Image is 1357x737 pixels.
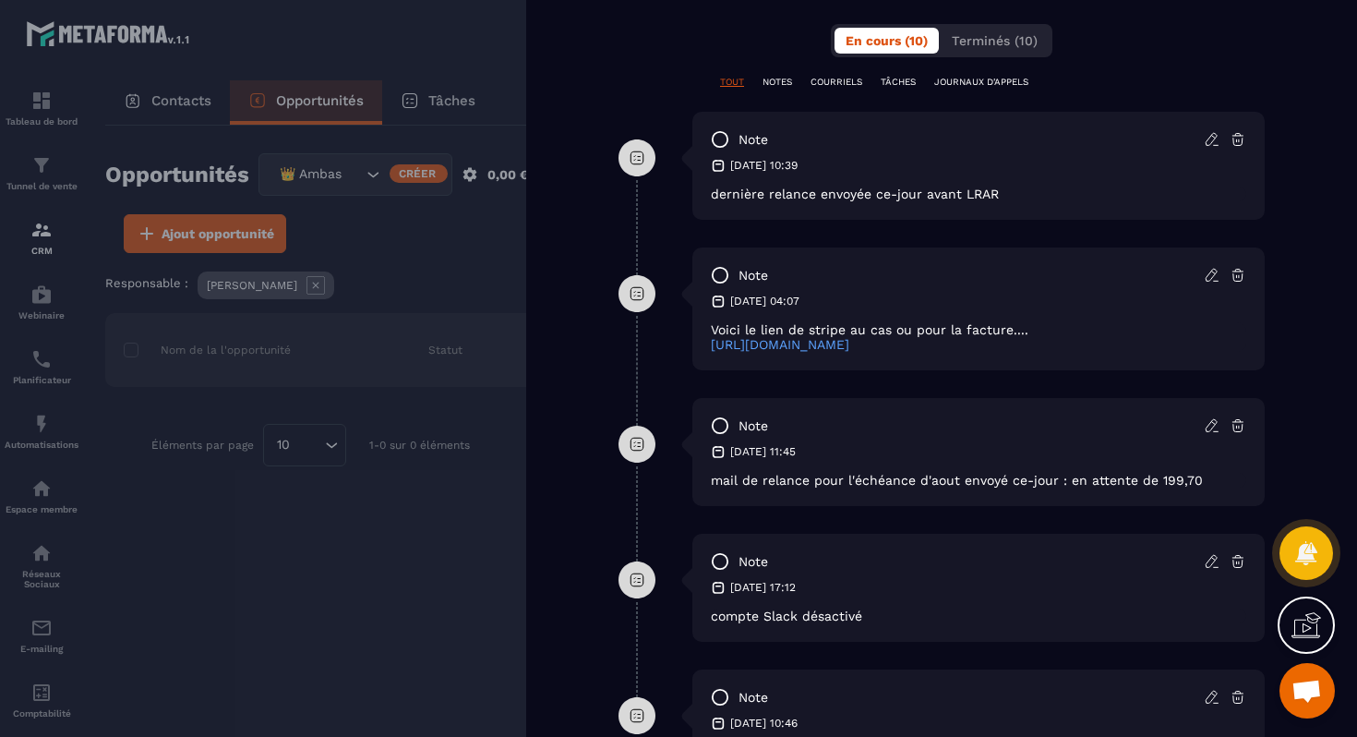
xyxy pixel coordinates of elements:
[730,444,796,459] p: [DATE] 11:45
[1279,663,1335,719] a: Ouvrir le chat
[739,267,768,284] p: note
[739,553,768,571] p: note
[711,337,849,352] a: [URL][DOMAIN_NAME]
[941,28,1049,54] button: Terminés (10)
[881,76,916,89] p: TÂCHES
[952,33,1038,48] span: Terminés (10)
[711,473,1246,488] p: mail de relance pour l'échéance d'aout envoyé ce-jour : en attente de 199,70
[711,609,1246,623] p: compte Slack désactivé
[846,33,928,48] span: En cours (10)
[934,76,1028,89] p: JOURNAUX D'APPELS
[739,689,768,707] p: note
[711,322,1246,337] p: Voici le lien de stripe au cas ou pour la facture....
[739,417,768,435] p: note
[739,131,768,149] p: note
[835,28,939,54] button: En cours (10)
[811,76,862,89] p: COURRIELS
[720,76,744,89] p: TOUT
[730,716,798,731] p: [DATE] 10:46
[730,580,796,595] p: [DATE] 17:12
[711,187,1246,201] p: dernière relance envoyée ce-jour avant LRAR
[730,294,799,308] p: [DATE] 04:07
[763,76,792,89] p: NOTES
[730,158,798,173] p: [DATE] 10:39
